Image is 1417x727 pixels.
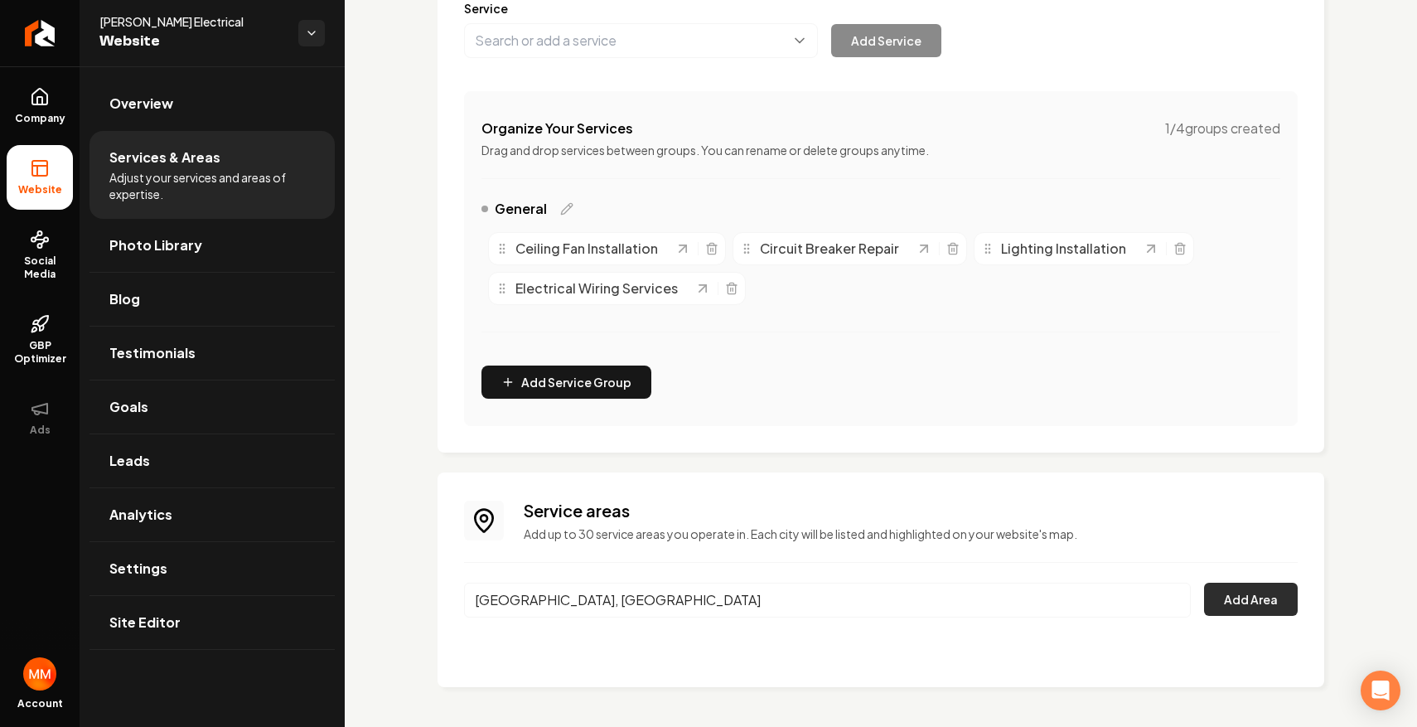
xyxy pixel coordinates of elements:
span: Analytics [109,505,172,525]
p: Add up to 30 service areas you operate in. Each city will be listed and highlighted on your websi... [524,526,1298,542]
span: Leads [109,451,150,471]
span: Services & Areas [109,148,220,167]
h4: Organize Your Services [481,119,633,138]
img: Rebolt Logo [25,20,56,46]
a: Analytics [89,488,335,541]
span: Social Media [7,254,73,281]
div: Ceiling Fan Installation [496,239,675,259]
span: Electrical Wiring Services [515,279,678,298]
a: GBP Optimizer [7,301,73,379]
span: Goals [109,397,148,417]
span: Adjust your services and areas of expertise. [109,169,315,202]
span: 1 / 4 groups created [1165,119,1280,138]
button: Add Service Group [481,366,651,399]
div: Electrical Wiring Services [496,279,694,298]
a: Goals [89,380,335,434]
span: Photo Library [109,235,202,255]
input: Search for a city, county, or neighborhood... [464,583,1191,618]
span: Testimonials [109,343,196,363]
h3: Service areas [524,499,1298,522]
button: Add Area [1204,583,1298,616]
p: Drag and drop services between groups. You can rename or delete groups anytime. [481,142,1280,158]
a: Leads [89,434,335,487]
span: General [495,199,547,219]
div: Circuit Breaker Repair [740,239,916,259]
button: Open user button [23,657,56,691]
span: Overview [109,94,173,114]
img: Matthew Meyer [23,657,56,691]
a: Company [7,74,73,138]
span: Company [8,112,72,125]
span: Website [12,183,69,196]
div: Lighting Installation [981,239,1143,259]
span: Site Editor [109,613,181,632]
a: Social Media [7,216,73,294]
button: Ads [7,385,73,450]
span: Account [17,697,63,710]
span: Lighting Installation [1001,239,1126,259]
span: Website [99,30,285,53]
a: Overview [89,77,335,130]
div: Open Intercom Messenger [1361,671,1400,710]
span: Settings [109,559,167,579]
span: [PERSON_NAME] Electrical [99,13,285,30]
a: Site Editor [89,596,335,649]
span: Circuit Breaker Repair [760,239,899,259]
span: Ceiling Fan Installation [515,239,658,259]
a: Photo Library [89,219,335,272]
a: Blog [89,273,335,326]
span: GBP Optimizer [7,339,73,366]
span: Ads [23,424,57,437]
span: Blog [109,289,140,309]
a: Testimonials [89,327,335,380]
a: Settings [89,542,335,595]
